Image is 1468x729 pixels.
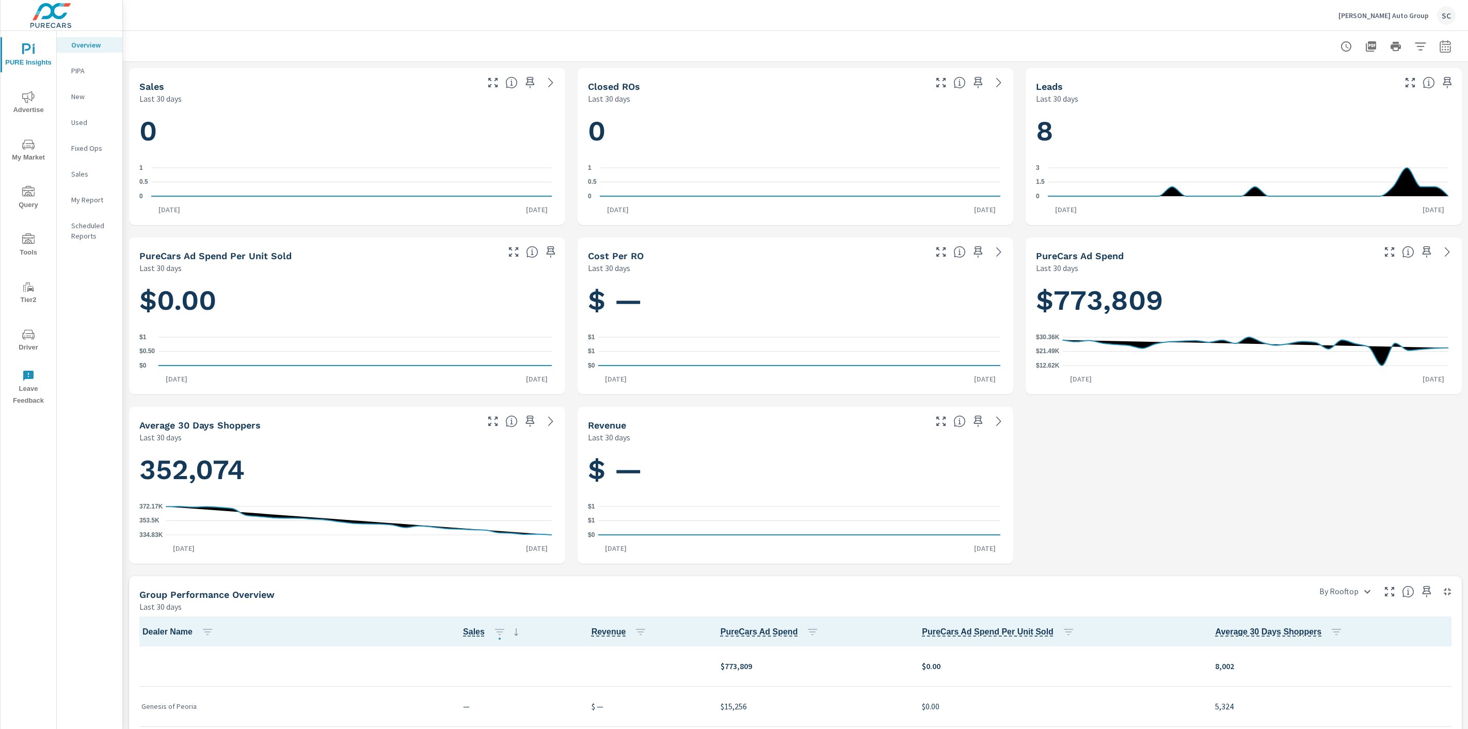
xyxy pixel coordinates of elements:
[588,250,644,261] h5: Cost per RO
[1048,204,1084,215] p: [DATE]
[519,204,555,215] p: [DATE]
[519,374,555,384] p: [DATE]
[522,74,538,91] span: Save this to your personalized report
[1215,626,1321,638] span: A rolling 30 day total of daily Shoppers on the dealership website, averaged over the selected da...
[485,413,501,430] button: Make Fullscreen
[526,246,538,258] span: Average cost of advertising per each vehicle sold at the dealer over the selected date range. The...
[463,626,522,638] span: Sales
[139,517,159,525] text: 353.5K
[1418,244,1435,260] span: Save this to your personalized report
[1215,700,1449,712] p: 5,324
[57,89,122,104] div: New
[721,626,823,638] span: PureCars Ad Spend
[71,220,114,241] p: Scheduled Reports
[922,626,1079,638] span: PureCars Ad Spend Per Unit Sold
[588,420,626,431] h5: Revenue
[588,348,595,355] text: $1
[522,413,538,430] span: Save this to your personalized report
[139,81,164,92] h5: Sales
[1415,374,1451,384] p: [DATE]
[142,626,218,638] span: Dealer Name
[1439,244,1456,260] a: See more details in report
[1402,74,1418,91] button: Make Fullscreen
[592,700,704,712] p: $ —
[505,415,518,427] span: A rolling 30 day total of daily Shoppers on the dealership website, averaged over the selected da...
[1439,583,1456,600] button: Minimize Widget
[139,452,555,487] h1: 352,074
[71,143,114,153] p: Fixed Ops
[4,186,53,211] span: Query
[1381,583,1398,600] button: Make Fullscreen
[1063,374,1099,384] p: [DATE]
[953,246,966,258] span: Average cost incurred by the dealership from each Repair Order closed over the selected date rang...
[1036,179,1045,186] text: 1.5
[151,204,187,215] p: [DATE]
[967,374,1003,384] p: [DATE]
[970,413,986,430] span: Save this to your personalized report
[158,374,195,384] p: [DATE]
[588,114,1003,149] h1: 0
[1313,582,1377,600] div: By Rooftop
[71,169,114,179] p: Sales
[139,362,147,369] text: $0
[4,138,53,164] span: My Market
[1361,36,1381,57] button: "Export Report to PDF"
[991,244,1007,260] a: See more details in report
[922,660,1199,672] p: $0.00
[1036,164,1040,171] text: 3
[139,92,182,105] p: Last 30 days
[4,281,53,306] span: Tier2
[139,348,155,355] text: $0.50
[1036,193,1040,200] text: 0
[1036,334,1060,341] text: $30.36K
[57,63,122,78] div: PIPA
[1036,92,1078,105] p: Last 30 days
[721,626,798,638] span: Total cost of media for all PureCars channels for the selected dealership group over the selected...
[1215,626,1347,638] span: Average 30 Days Shoppers
[57,218,122,244] div: Scheduled Reports
[721,700,906,712] p: $15,256
[1036,114,1451,149] h1: 8
[970,244,986,260] span: Save this to your personalized report
[4,43,53,69] span: PURE Insights
[139,193,143,200] text: 0
[598,374,634,384] p: [DATE]
[588,517,595,525] text: $1
[1402,585,1414,598] span: Understand group performance broken down by various segments. Use the dropdown in the upper right...
[542,244,559,260] span: Save this to your personalized report
[139,600,182,613] p: Last 30 days
[1385,36,1406,57] button: Print Report
[485,74,501,91] button: Make Fullscreen
[139,420,261,431] h5: Average 30 Days Shoppers
[933,413,949,430] button: Make Fullscreen
[1415,204,1451,215] p: [DATE]
[139,431,182,443] p: Last 30 days
[967,204,1003,215] p: [DATE]
[588,283,1003,318] h1: $ —
[57,115,122,130] div: Used
[1410,36,1431,57] button: Apply Filters
[463,700,575,712] p: —
[933,244,949,260] button: Make Fullscreen
[922,700,1199,712] p: $0.00
[592,626,626,638] span: Total sales revenue over the selected date range. [Source: This data is sourced from the dealer’s...
[953,76,966,89] span: Number of Repair Orders Closed by the selected dealership group over the selected time range. [So...
[1338,11,1429,20] p: [PERSON_NAME] Auto Group
[970,74,986,91] span: Save this to your personalized report
[1036,262,1078,274] p: Last 30 days
[542,413,559,430] a: See more details in report
[588,92,630,105] p: Last 30 days
[1036,362,1060,369] text: $12.62K
[1036,81,1063,92] h5: Leads
[721,660,906,672] p: $773,809
[139,531,163,538] text: 334.83K
[139,503,163,510] text: 372.17K
[588,81,640,92] h5: Closed ROs
[139,164,143,171] text: 1
[4,91,53,116] span: Advertise
[4,233,53,259] span: Tools
[71,66,114,76] p: PIPA
[139,589,275,600] h5: Group Performance Overview
[991,74,1007,91] a: See more details in report
[1418,583,1435,600] span: Save this to your personalized report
